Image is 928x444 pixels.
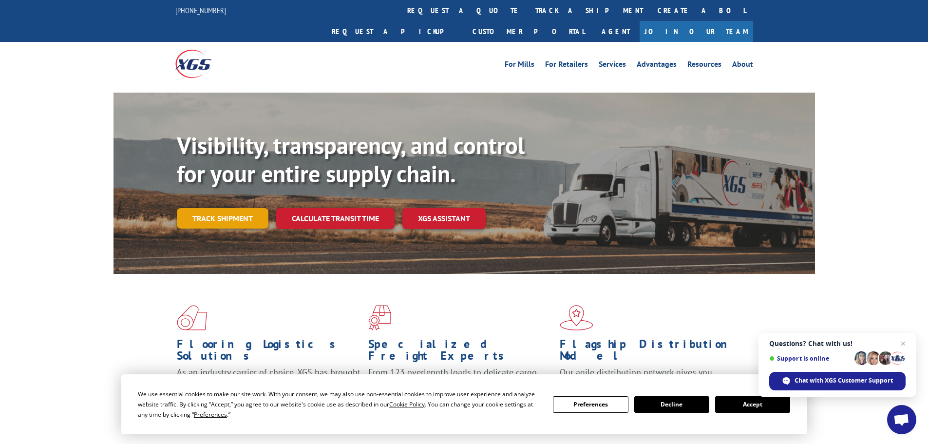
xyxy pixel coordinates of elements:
a: For Retailers [545,60,588,71]
h1: Flagship Distribution Model [560,338,744,367]
a: Calculate transit time [276,208,395,229]
a: For Mills [505,60,534,71]
p: From 123 overlength loads to delicate cargo, our experienced staff knows the best way to move you... [368,367,552,410]
span: Our agile distribution network gives you nationwide inventory management on demand. [560,367,739,389]
a: XGS ASSISTANT [402,208,486,229]
span: Cookie Policy [389,400,425,408]
a: Track shipment [177,208,268,229]
span: Questions? Chat with us! [769,340,906,347]
a: Request a pickup [324,21,465,42]
a: About [732,60,753,71]
span: Chat with XGS Customer Support [769,372,906,390]
a: Advantages [637,60,677,71]
img: xgs-icon-flagship-distribution-model-red [560,305,593,330]
a: Open chat [887,405,916,434]
a: Resources [687,60,721,71]
img: xgs-icon-total-supply-chain-intelligence-red [177,305,207,330]
img: xgs-icon-focused-on-flooring-red [368,305,391,330]
h1: Specialized Freight Experts [368,338,552,367]
a: Services [599,60,626,71]
a: Customer Portal [465,21,592,42]
a: Agent [592,21,640,42]
button: Decline [634,396,709,413]
a: Join Our Team [640,21,753,42]
b: Visibility, transparency, and control for your entire supply chain. [177,130,525,189]
button: Accept [715,396,790,413]
div: We use essential cookies to make our site work. With your consent, we may also use non-essential ... [138,389,541,420]
span: Chat with XGS Customer Support [795,376,893,385]
h1: Flooring Logistics Solutions [177,338,361,367]
span: Preferences [194,410,227,419]
span: As an industry carrier of choice, XGS has brought innovation and dedication to flooring logistics... [177,367,360,401]
span: Support is online [769,355,851,362]
div: Cookie Consent Prompt [121,374,807,434]
button: Preferences [553,396,628,413]
a: [PHONE_NUMBER] [175,5,226,15]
